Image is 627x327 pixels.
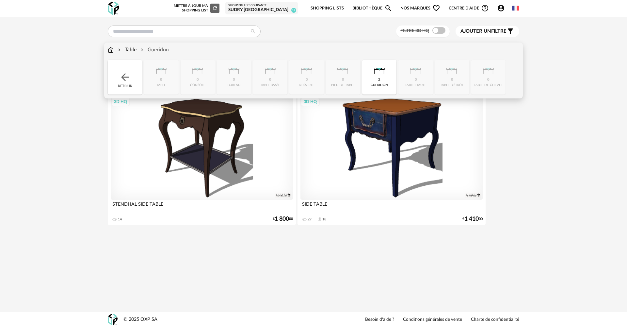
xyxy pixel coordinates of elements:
[384,4,392,12] span: Magnify icon
[512,5,519,12] img: fr
[291,8,296,13] span: 31
[119,71,131,83] img: svg+xml;base64,PHN2ZyB3aWR0aD0iMjQiIGhlaWdodD0iMjQiIHZpZXdCb3g9IjAgMCAyNCAyNCIgZmlsbD0ibm9uZSIgeG...
[108,2,119,15] img: OXP
[378,77,380,82] div: 2
[506,27,514,35] span: Filter icon
[400,1,440,16] span: Nos marques
[481,4,489,12] span: Help Circle Outline icon
[322,217,326,222] div: 18
[403,317,462,323] a: Conditions générales de vente
[497,4,508,12] span: Account Circle icon
[308,217,312,222] div: 27
[471,317,519,323] a: Charte de confidentialité
[311,1,344,16] a: Shopping Lists
[111,200,293,213] div: STENDHAL SIDE TABLE
[352,1,392,16] a: BibliothèqueMagnify icon
[273,217,293,221] div: € 00
[111,97,130,106] div: 3D HQ
[462,217,483,221] div: € 00
[456,26,519,37] button: Ajouter unfiltre Filter icon
[464,217,479,221] span: 1 410
[172,4,219,13] div: Mettre à jour ma Shopping List
[449,4,489,12] span: Centre d'aideHelp Circle Outline icon
[123,317,157,323] div: © 2025 OXP SA
[228,7,295,13] div: SUDRY [GEOGRAPHIC_DATA]
[432,4,440,12] span: Heart Outline icon
[228,4,295,13] a: Shopping List courante SUDRY [GEOGRAPHIC_DATA] 31
[117,46,137,54] div: Table
[118,217,122,222] div: 14
[117,46,122,54] img: svg+xml;base64,PHN2ZyB3aWR0aD0iMTYiIGhlaWdodD0iMTYiIHZpZXdCb3g9IjAgMCAxNiAxNiIgZmlsbD0ibm9uZSIgeG...
[108,46,114,54] img: svg+xml;base64,PHN2ZyB3aWR0aD0iMTYiIGhlaWdodD0iMTciIHZpZXdCb3g9IjAgMCAxNiAxNyIgZmlsbD0ibm9uZSIgeG...
[212,6,218,10] span: Refresh icon
[371,83,388,87] div: gueridon
[108,314,118,325] img: OXP
[317,217,322,222] span: Download icon
[371,60,388,77] img: Table.png
[300,200,483,213] div: SIDE TABLE
[108,60,142,95] div: Retour
[460,29,491,34] span: Ajouter un
[460,28,506,35] span: filtre
[497,4,505,12] span: Account Circle icon
[365,317,394,323] a: Besoin d'aide ?
[301,97,320,106] div: 3D HQ
[228,4,295,8] div: Shopping List courante
[297,94,486,225] a: 3D HQ SIDE TABLE 27 Download icon 18 €1 41000
[275,217,289,221] span: 1 800
[108,94,296,225] a: 3D HQ STENDHAL SIDE TABLE 14 €1 80000
[400,28,429,33] span: Filtre 3D HQ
